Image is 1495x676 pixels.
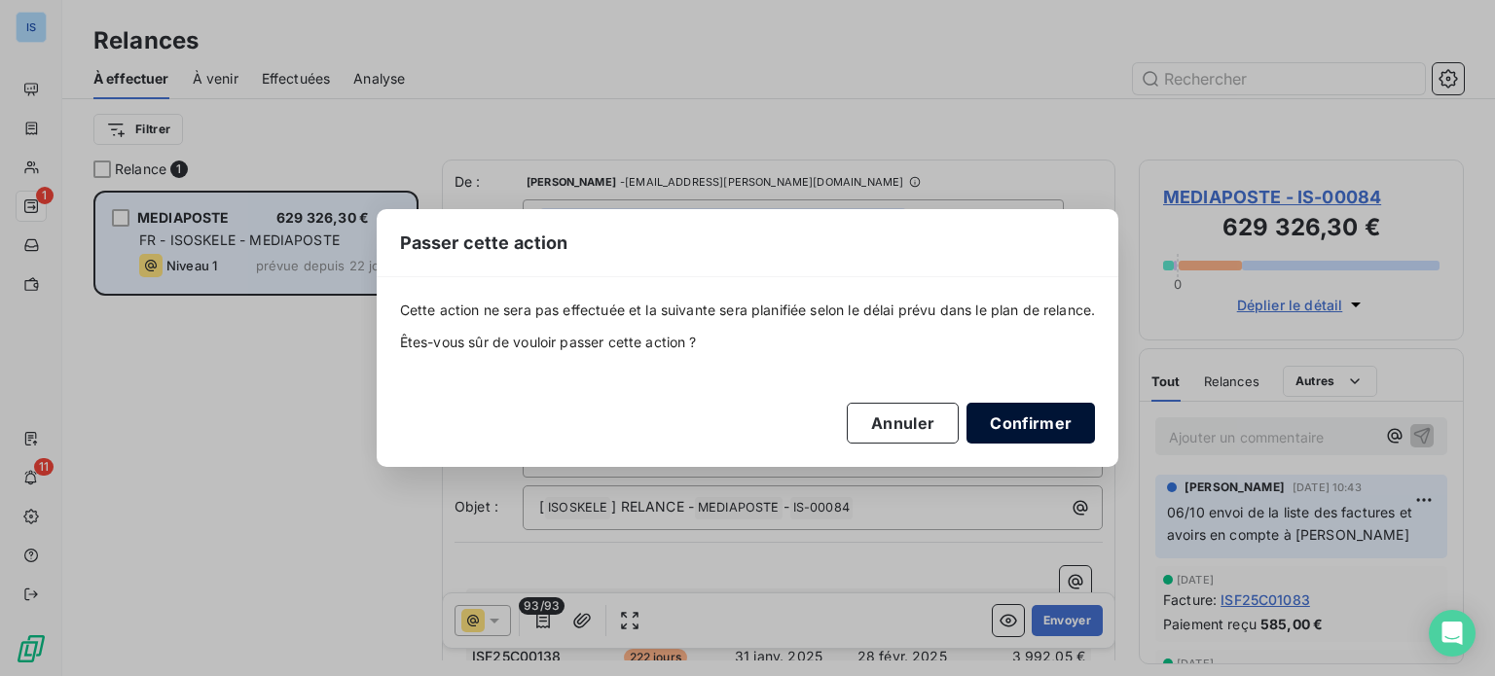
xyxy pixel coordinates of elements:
span: Êtes-vous sûr de vouloir passer cette action ? [400,333,1096,352]
div: Open Intercom Messenger [1429,610,1476,657]
span: Cette action ne sera pas effectuée et la suivante sera planifiée selon le délai prévu dans le pla... [400,301,1096,320]
span: Passer cette action [400,230,568,256]
button: Annuler [847,403,959,444]
button: Confirmer [966,403,1095,444]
